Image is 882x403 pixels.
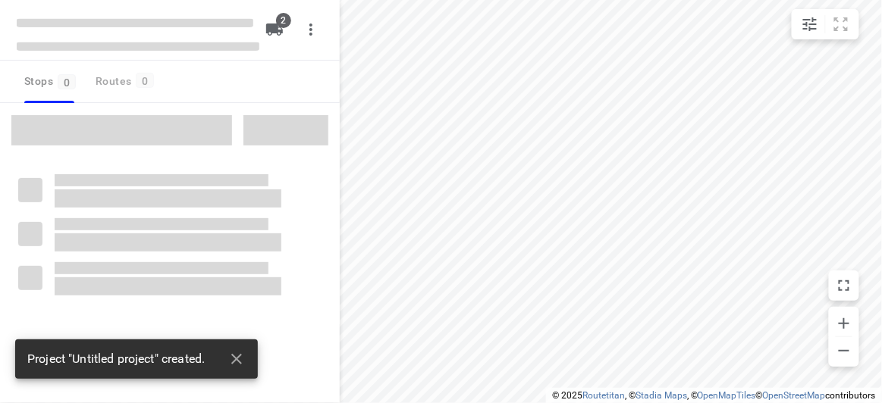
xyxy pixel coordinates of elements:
span: Project "Untitled project" created. [27,351,205,368]
div: small contained button group [792,9,859,39]
a: Stadia Maps [636,390,687,401]
a: Routetitan [582,390,625,401]
a: OpenMapTiles [698,390,756,401]
button: Map settings [795,9,825,39]
a: OpenStreetMap [763,390,826,401]
li: © 2025 , © , © © contributors [552,390,876,401]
